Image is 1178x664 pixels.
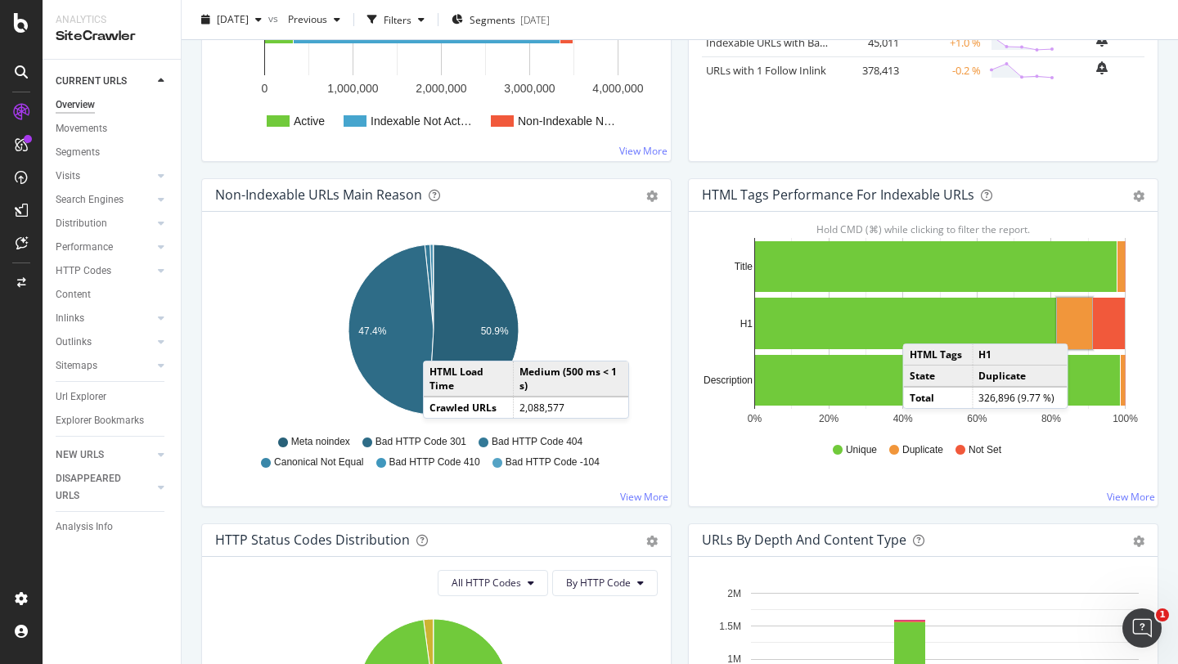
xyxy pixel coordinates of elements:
div: HTML Tags Performance for Indexable URLs [702,186,974,203]
span: Bad HTTP Code 410 [389,455,480,469]
span: Not Set [969,443,1001,457]
text: 4,000,000 [592,82,643,95]
div: Analysis Info [56,518,113,536]
a: Inlinks [56,310,153,327]
a: Analysis Info [56,518,169,536]
div: Non-Indexable URLs Main Reason [215,186,422,203]
text: 2,000,000 [416,82,466,95]
div: Distribution [56,215,107,232]
a: View More [1107,490,1155,504]
span: Segments [470,12,515,26]
td: 2,088,577 [514,397,628,418]
text: 20% [819,413,839,424]
td: 378,413 [838,56,903,84]
button: Segments[DATE] [445,7,556,33]
text: H1 [740,318,753,330]
div: SiteCrawler [56,27,168,46]
td: Medium (500 ms < 1 s) [514,361,628,397]
span: Bad HTTP Code 404 [492,435,582,449]
a: Content [56,286,169,303]
text: 50.9% [481,325,509,337]
div: CURRENT URLS [56,73,127,90]
span: Meta noindex [291,435,350,449]
a: Distribution [56,215,153,232]
text: Description [704,375,753,386]
text: 2M [727,588,741,599]
div: URLs by Depth and Content Type [702,532,906,548]
text: 1.5M [719,621,741,632]
text: 0 [262,82,268,95]
a: View More [620,490,668,504]
div: Url Explorer [56,388,106,406]
text: 1,000,000 [327,82,378,95]
a: Url Explorer [56,388,169,406]
button: Filters [361,7,431,33]
svg: A chart. [215,238,652,428]
div: Movements [56,120,107,137]
td: +1.0 % [903,29,985,56]
span: By HTTP Code [566,576,631,590]
td: Duplicate [973,366,1068,388]
div: Explorer Bookmarks [56,412,144,429]
td: Total [904,387,973,408]
a: Sitemaps [56,357,153,375]
div: gear [646,536,658,547]
text: Title [735,261,753,272]
div: [DATE] [520,12,550,26]
a: Performance [56,239,153,256]
span: vs [268,11,281,25]
iframe: Intercom live chat [1122,608,1162,648]
td: 326,896 (9.77 %) [973,387,1068,408]
a: Outlinks [56,334,153,351]
text: Non-Indexable N… [518,114,615,128]
td: State [904,366,973,388]
div: gear [1133,191,1144,202]
div: Performance [56,239,113,256]
a: Visits [56,168,153,185]
text: 60% [967,413,987,424]
span: Canonical Not Equal [274,455,363,469]
a: Overview [56,96,169,114]
a: CURRENT URLS [56,73,153,90]
a: Explorer Bookmarks [56,412,169,429]
text: 47.4% [358,325,386,337]
text: 80% [1041,413,1061,424]
span: Previous [281,12,327,26]
div: gear [646,191,658,202]
td: Crawled URLs [424,397,514,418]
a: HTTP Codes [56,262,153,280]
text: 3,000,000 [504,82,555,95]
div: Sitemaps [56,357,97,375]
text: 100% [1113,413,1138,424]
a: Segments [56,144,169,161]
button: Previous [281,7,347,33]
div: Analytics [56,13,168,27]
svg: A chart. [702,238,1139,428]
span: Bad HTTP Code 301 [375,435,466,449]
a: URLs with 1 Follow Inlink [706,63,826,78]
text: Indexable Not Act… [371,114,472,128]
a: Search Engines [56,191,153,209]
span: Duplicate [902,443,943,457]
td: 45,011 [838,29,903,56]
a: Movements [56,120,169,137]
div: Visits [56,168,80,185]
button: All HTTP Codes [438,570,548,596]
div: Segments [56,144,100,161]
text: Active [294,114,325,128]
div: Inlinks [56,310,84,327]
a: NEW URLS [56,446,153,464]
div: Outlinks [56,334,92,351]
a: Indexable URLs with Bad Description [706,35,884,50]
span: Unique [846,443,877,457]
div: HTTP Codes [56,262,111,280]
td: HTML Tags [904,344,973,366]
td: HTML Load Time [424,361,514,397]
td: -0.2 % [903,56,985,84]
div: HTTP Status Codes Distribution [215,532,410,548]
div: DISAPPEARED URLS [56,470,138,505]
div: Content [56,286,91,303]
button: By HTTP Code [552,570,658,596]
div: gear [1133,536,1144,547]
